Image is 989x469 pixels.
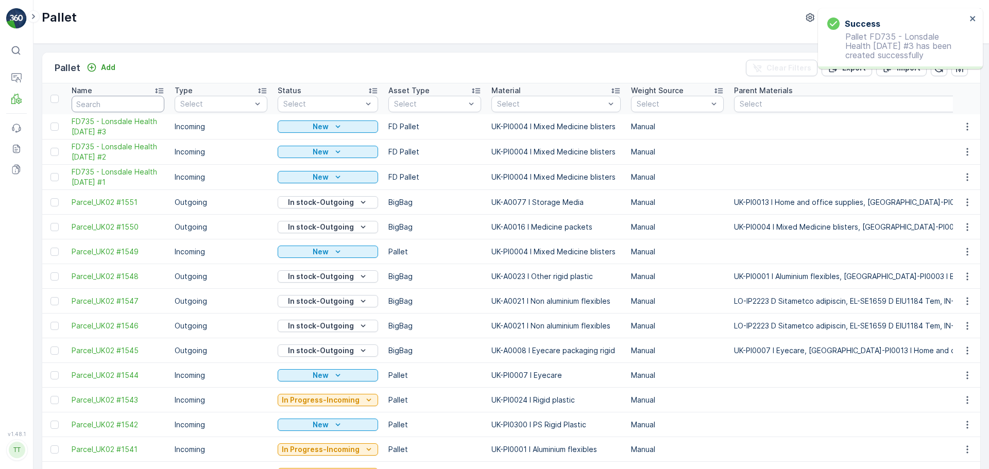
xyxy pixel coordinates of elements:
td: Pallet [383,388,486,412]
a: Parcel_UK02 #1547 [72,296,164,306]
td: FD Pallet [383,165,486,190]
p: Select [394,99,465,109]
button: In stock-Outgoing [278,221,378,233]
p: Pallet FD735 - Lonsdale Health [DATE] #3 has been created successfully [827,32,966,60]
p: Asset Type [388,85,430,96]
button: New [278,246,378,258]
td: Incoming [169,140,272,165]
div: Toggle Row Selected [50,198,59,206]
div: Toggle Row Selected [50,371,59,379]
p: New [313,172,329,182]
td: Outgoing [169,264,272,289]
td: Manual [626,363,729,388]
button: close [969,14,977,24]
button: In stock-Outgoing [278,295,378,307]
button: Add [82,61,120,74]
div: Toggle Row Selected [50,396,59,404]
td: Incoming [169,363,272,388]
td: Manual [626,314,729,338]
td: Manual [626,412,729,437]
div: Toggle Row Selected [50,173,59,181]
p: Pallet [42,9,77,26]
td: UK-PI0004 I Mixed Medicine blisters [486,165,626,190]
td: BigBag [383,264,486,289]
span: FD735 - Lonsdale Health [DATE] #3 [72,116,164,137]
td: UK-A0021 I Non aluminium flexibles [486,314,626,338]
a: FD735 - Lonsdale Health 27.08.2025 #1 [72,167,164,187]
button: In stock-Outgoing [278,320,378,332]
td: Outgoing [169,289,272,314]
td: Pallet [383,437,486,462]
td: BigBag [383,338,486,363]
td: UK-A0023 I Other rigid plastic [486,264,626,289]
button: New [278,146,378,158]
td: Pallet [383,363,486,388]
td: BigBag [383,190,486,215]
td: BigBag [383,314,486,338]
a: Parcel_UK02 #1548 [72,271,164,282]
td: FD Pallet [383,140,486,165]
div: Toggle Row Selected [50,322,59,330]
p: Add [101,62,115,73]
p: In stock-Outgoing [288,345,354,356]
p: Select [283,99,362,109]
td: UK-PI0004 I Mixed Medicine blisters [486,239,626,264]
p: Clear Filters [766,63,811,73]
p: New [313,420,329,430]
td: Manual [626,215,729,239]
p: Select [180,99,251,109]
p: Status [278,85,301,96]
span: Parcel_UK02 #1544 [72,370,164,380]
p: Parent Materials [734,85,793,96]
p: New [313,370,329,380]
p: New [313,247,329,257]
a: Parcel_UK02 #1550 [72,222,164,232]
a: Parcel_UK02 #1551 [72,197,164,207]
span: FD735 - Lonsdale Health [DATE] #1 [72,167,164,187]
p: Material [491,85,521,96]
button: New [278,369,378,381]
button: New [278,120,378,133]
td: Pallet [383,239,486,264]
span: v 1.48.1 [6,431,27,437]
td: Manual [626,388,729,412]
td: Outgoing [169,314,272,338]
img: logo [6,8,27,29]
td: Incoming [169,114,272,140]
a: Parcel_UK02 #1543 [72,395,164,405]
td: UK-PI0024 I Rigid plastic [486,388,626,412]
td: UK-A0008 I Eyecare packaging rigid [486,338,626,363]
button: In Progress-Incoming [278,394,378,406]
button: In stock-Outgoing [278,344,378,357]
td: Incoming [169,437,272,462]
td: Incoming [169,388,272,412]
td: UK-PI0004 I Mixed Medicine blisters [486,114,626,140]
div: Toggle Row Selected [50,248,59,256]
div: Toggle Row Selected [50,297,59,305]
p: In stock-Outgoing [288,271,354,282]
p: In stock-Outgoing [288,321,354,331]
td: UK-PI0004 I Mixed Medicine blisters [486,140,626,165]
a: Parcel_UK02 #1541 [72,444,164,455]
td: Manual [626,165,729,190]
button: In Progress-Incoming [278,443,378,456]
h3: Success [845,18,880,30]
input: Search [72,96,164,112]
p: In stock-Outgoing [288,222,354,232]
a: Parcel_UK02 #1549 [72,247,164,257]
p: In Progress-Incoming [282,395,360,405]
td: BigBag [383,215,486,239]
td: Pallet [383,412,486,437]
a: Parcel_UK02 #1542 [72,420,164,430]
div: TT [9,442,25,458]
button: In stock-Outgoing [278,270,378,283]
td: Manual [626,437,729,462]
div: Toggle Row Selected [50,346,59,355]
td: Outgoing [169,215,272,239]
p: In Progress-Incoming [282,444,360,455]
